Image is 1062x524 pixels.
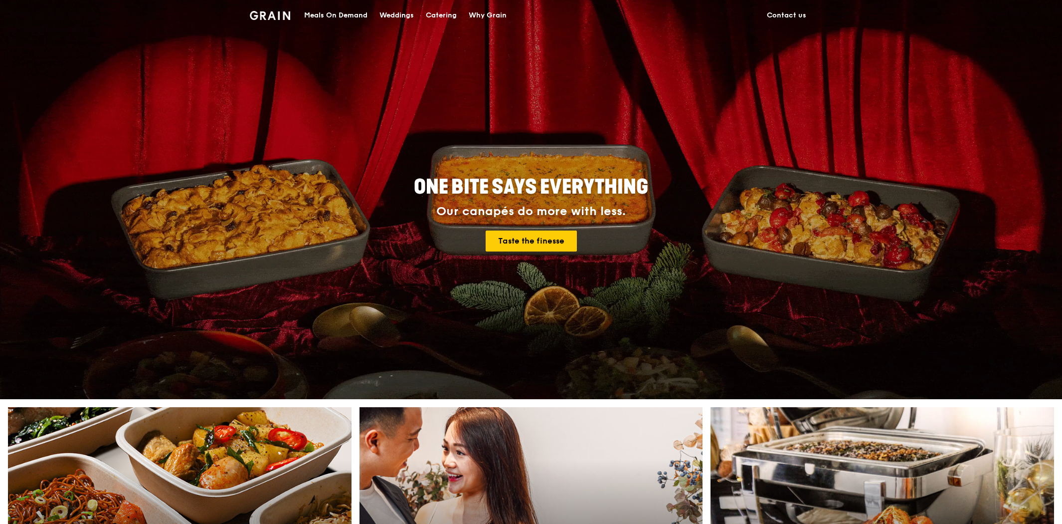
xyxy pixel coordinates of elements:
[426,0,457,30] div: Catering
[486,231,577,252] a: Taste the finesse
[250,11,290,20] img: Grain
[304,0,367,30] div: Meals On Demand
[373,0,420,30] a: Weddings
[352,205,710,219] div: Our canapés do more with less.
[761,0,812,30] a: Contact us
[379,0,414,30] div: Weddings
[414,175,648,199] span: ONE BITE SAYS EVERYTHING
[463,0,513,30] a: Why Grain
[420,0,463,30] a: Catering
[469,0,507,30] div: Why Grain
